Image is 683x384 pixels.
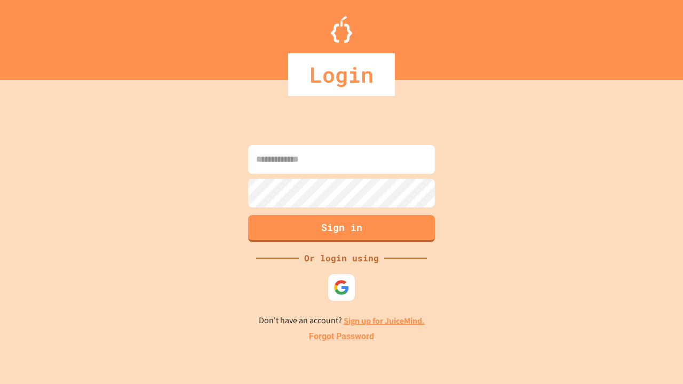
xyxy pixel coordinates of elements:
[288,53,395,96] div: Login
[248,215,435,242] button: Sign in
[331,16,352,43] img: Logo.svg
[309,330,374,343] a: Forgot Password
[333,279,350,295] img: google-icon.svg
[299,252,384,265] div: Or login using
[344,315,425,326] a: Sign up for JuiceMind.
[259,314,425,327] p: Don't have an account?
